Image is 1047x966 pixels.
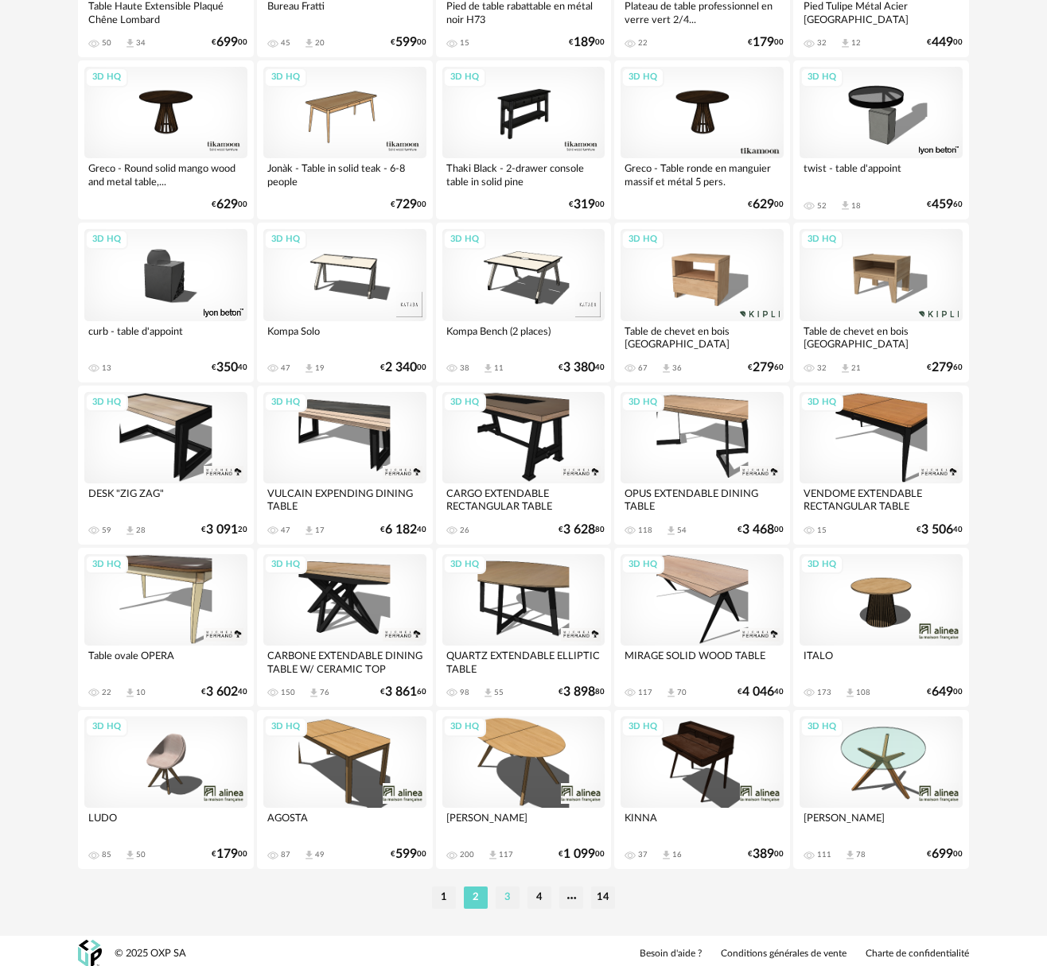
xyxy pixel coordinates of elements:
div: 118 [638,526,652,535]
div: 16 [672,850,682,859]
div: 3D HQ [85,230,128,250]
div: 36 [672,363,682,373]
div: Jonàk - Table in solid teak - 6-8 people [263,158,426,190]
div: 32 [817,363,827,373]
div: € 00 [738,525,784,535]
div: 55 [494,688,504,697]
div: 150 [281,688,295,697]
div: CARBONE EXTENDABLE DINING TABLE W/ CERAMIC TOP [263,646,426,677]
div: KINNA [621,808,784,840]
a: 3D HQ MIRAGE SOLID WOOD TABLE 117 Download icon 70 €4 04640 [614,548,790,707]
div: 12 [851,38,861,48]
div: Kompa Bench (2 places) [442,321,605,353]
div: Table de chevet en bois [GEOGRAPHIC_DATA] [800,321,963,353]
div: 3D HQ [621,555,664,575]
div: € 00 [391,849,426,859]
div: 3D HQ [264,230,307,250]
div: 28 [136,526,146,535]
div: 173 [817,688,831,697]
div: € 80 [559,687,605,697]
span: 3 091 [206,525,238,535]
div: 15 [817,526,827,535]
span: 3 380 [563,363,595,373]
div: 78 [856,850,866,859]
li: 2 [464,886,488,909]
a: 3D HQ Greco - Round solid mango wood and metal table,... €62900 [78,60,254,219]
span: Download icon [665,525,677,537]
div: 3D HQ [621,230,664,250]
span: 599 [395,37,417,48]
div: 26 [460,526,469,535]
div: DESK "ZIG ZAG" [84,483,247,515]
li: 4 [527,886,551,909]
span: Download icon [303,849,315,861]
span: 319 [574,200,595,210]
div: twist - table d'appoint [800,158,963,190]
div: 3D HQ [443,393,486,413]
div: Thaki Black - 2-drawer console table in solid pine [442,158,605,190]
a: 3D HQ curb - table d'appoint 13 €35040 [78,223,254,382]
div: VENDOME EXTENDABLE RECTANGULAR TABLE [800,483,963,515]
a: 3D HQ LUDO 85 Download icon 50 €17900 [78,710,254,869]
div: Greco - Table ronde en manguier massif et métal 5 pers. [621,158,784,190]
a: 3D HQ Kompa Solo 47 Download icon 19 €2 34000 [257,223,433,382]
span: Download icon [482,687,494,699]
a: 3D HQ ITALO 173 Download icon 108 €64900 [793,548,969,707]
span: Download icon [124,687,136,699]
a: 3D HQ CARGO EXTENDABLE RECTANGULAR TABLE 26 €3 62880 [436,386,612,545]
div: 3D HQ [264,555,307,575]
span: 189 [574,37,595,48]
span: Download icon [844,687,856,699]
div: 3D HQ [264,393,307,413]
a: 3D HQ Table de chevet en bois [GEOGRAPHIC_DATA] 67 Download icon 36 €27960 [614,223,790,382]
a: 3D HQ Kompa Bench (2 places) 38 Download icon 11 €3 38040 [436,223,612,382]
div: 3D HQ [621,68,664,87]
div: 117 [499,850,513,859]
div: € 40 [380,525,426,535]
div: 21 [851,363,861,373]
div: [PERSON_NAME] [800,808,963,840]
div: 3D HQ [85,393,128,413]
div: 3D HQ [800,393,843,413]
a: Besoin d'aide ? [640,948,702,960]
a: 3D HQ CARBONE EXTENDABLE DINING TABLE W/ CERAMIC TOP 150 Download icon 76 €3 86160 [257,548,433,707]
div: 3D HQ [85,717,128,737]
div: € 00 [748,849,784,859]
div: 10 [136,688,146,697]
div: 3D HQ [443,717,486,737]
span: Download icon [303,363,315,374]
div: 34 [136,38,146,48]
a: 3D HQ KINNA 37 Download icon 16 €38900 [614,710,790,869]
div: € 80 [559,525,605,535]
div: 3D HQ [443,555,486,575]
div: 3D HQ [443,68,486,87]
div: 15 [460,38,469,48]
span: Download icon [482,363,494,374]
div: MIRAGE SOLID WOOD TABLE [621,646,784,677]
a: 3D HQ [PERSON_NAME] 200 Download icon 117 €1 09900 [436,710,612,869]
a: 3D HQ VULCAIN EXPENDING DINING TABLE 47 Download icon 17 €6 18240 [257,386,433,545]
div: 49 [315,850,325,859]
a: 3D HQ VENDOME EXTENDABLE RECTANGULAR TABLE 15 €3 50640 [793,386,969,545]
div: CARGO EXTENDABLE RECTANGULAR TABLE [442,483,605,515]
span: 3 468 [742,525,774,535]
div: € 40 [201,687,247,697]
div: € 40 [559,363,605,373]
div: € 00 [212,37,247,48]
span: Download icon [303,525,315,537]
div: € 00 [569,200,605,210]
div: € 00 [391,37,426,48]
li: 1 [432,886,456,909]
a: 3D HQ DESK "ZIG ZAG" 59 Download icon 28 €3 09120 [78,386,254,545]
div: 3D HQ [85,555,128,575]
a: 3D HQ [PERSON_NAME] 111 Download icon 78 €69900 [793,710,969,869]
span: 699 [216,37,238,48]
span: 3 602 [206,687,238,697]
span: Download icon [839,200,851,211]
span: 279 [753,363,774,373]
div: 38 [460,363,469,373]
span: 629 [753,200,774,210]
div: € 40 [212,363,247,373]
div: € 00 [748,200,784,210]
div: € 00 [927,849,963,859]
